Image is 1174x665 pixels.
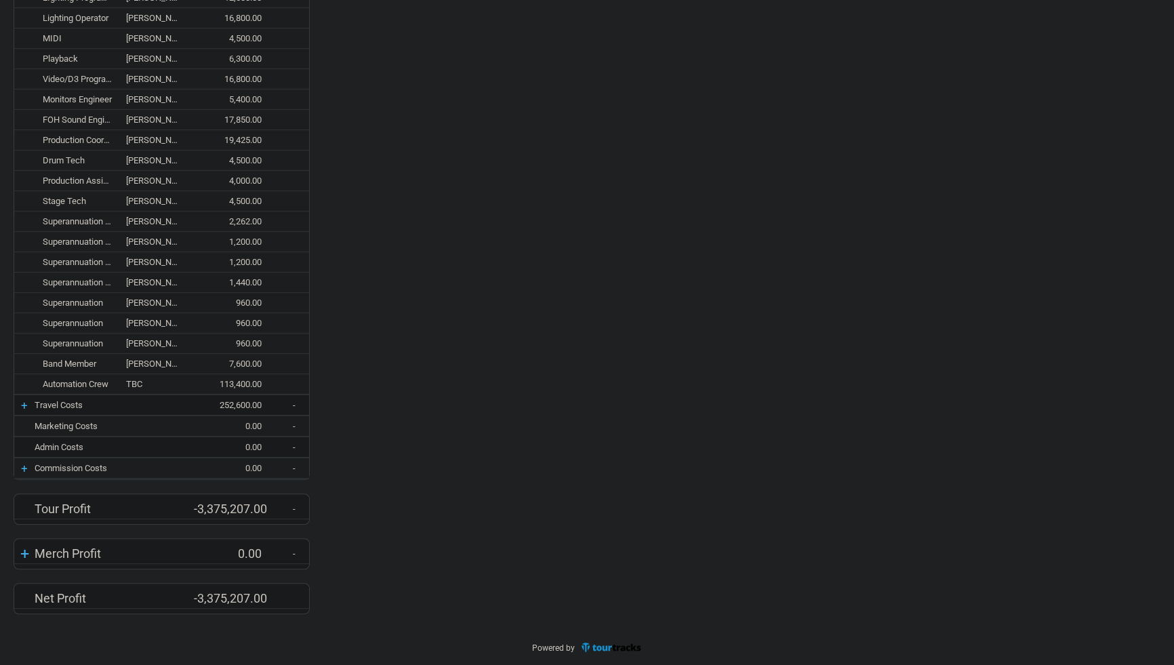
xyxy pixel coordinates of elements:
[35,502,194,516] div: Tour Profit
[194,33,275,43] div: 4,500.00
[194,502,275,516] div: -3,375,207.00
[35,591,194,605] div: Net Profit
[194,591,275,605] div: -3,375,207.00
[126,298,194,308] div: Jay Watson
[35,196,126,206] div: Stage Tech
[275,548,309,559] div: -
[194,74,275,84] div: 16,800.00
[275,442,309,452] div: -
[35,463,194,473] div: Commission Costs
[35,298,126,308] div: Superannuation
[194,338,275,348] div: 960.00
[126,74,194,84] div: Alex Aulson
[35,115,126,125] div: FOH Sound Engineer
[35,546,194,561] div: Merch Profit
[194,54,275,64] div: 6,300.00
[275,463,309,473] div: -
[126,176,194,186] div: Veronica (V) Fuchs
[126,237,194,247] div: James Ireland
[35,318,126,328] div: Superannuation
[35,338,126,348] div: Superannuation
[194,359,275,369] div: 7,600.00
[35,400,194,410] div: Travel Costs
[35,379,126,389] div: Automation Crew
[194,442,275,452] div: 0.00
[126,216,194,226] div: Alice Fraser
[126,54,194,64] div: Matt Mclean
[14,462,35,475] div: +
[35,155,126,165] div: Drum Tech
[126,13,194,23] div: Jon Derrington
[126,359,194,369] div: James Ireland
[126,115,194,125] div: Sam Perrignon
[194,318,275,328] div: 960.00
[35,135,126,145] div: Production Coordinator
[126,135,194,145] div: Alice Fraser
[35,359,126,369] div: Band Member
[126,257,194,267] div: Joe Ryan
[126,196,194,206] div: Joe Ryan
[126,318,194,328] div: Julien Barbagallo
[194,196,275,206] div: 4,500.00
[580,641,643,653] img: TourTracks
[35,94,126,104] div: Monitors Engineer
[194,176,275,186] div: 4,000.00
[194,94,275,104] div: 5,400.00
[35,237,126,247] div: Superannuation - Contractors
[194,257,275,267] div: 1,200.00
[194,463,275,473] div: 0.00
[275,400,309,410] div: -
[35,33,126,43] div: MIDI
[14,399,35,412] div: +
[194,379,275,389] div: 113,400.00
[35,54,126,64] div: Playback
[194,298,275,308] div: 960.00
[126,338,194,348] div: Dom Simper
[35,257,126,267] div: Superannuation - Contractors
[194,115,275,125] div: 17,850.00
[532,643,575,653] span: Powered by
[194,421,275,431] div: 0.00
[194,237,275,247] div: 1,200.00
[35,216,126,226] div: Superannuation - Contractors
[194,546,275,561] div: 0.00
[275,421,309,431] div: -
[14,544,35,563] div: +
[126,33,194,43] div: Richard Ingham
[35,277,126,287] div: Superannuation - Contractors
[275,504,309,514] div: -
[35,176,126,186] div: Production Assistant
[194,277,275,287] div: 1,440.00
[126,155,194,165] div: Chris Wright
[194,155,275,165] div: 4,500.00
[126,94,194,104] div: Mike Reina
[126,277,194,287] div: Matt Handley
[194,216,275,226] div: 2,262.00
[35,421,194,431] div: Marketing Costs
[194,13,275,23] div: 16,800.00
[194,400,275,410] div: 252,600.00
[35,74,126,84] div: Video/D3 Programmer
[194,135,275,145] div: 19,425.00
[35,442,194,452] div: Admin Costs
[35,13,126,23] div: Lighting Operator
[126,379,194,389] div: TBC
